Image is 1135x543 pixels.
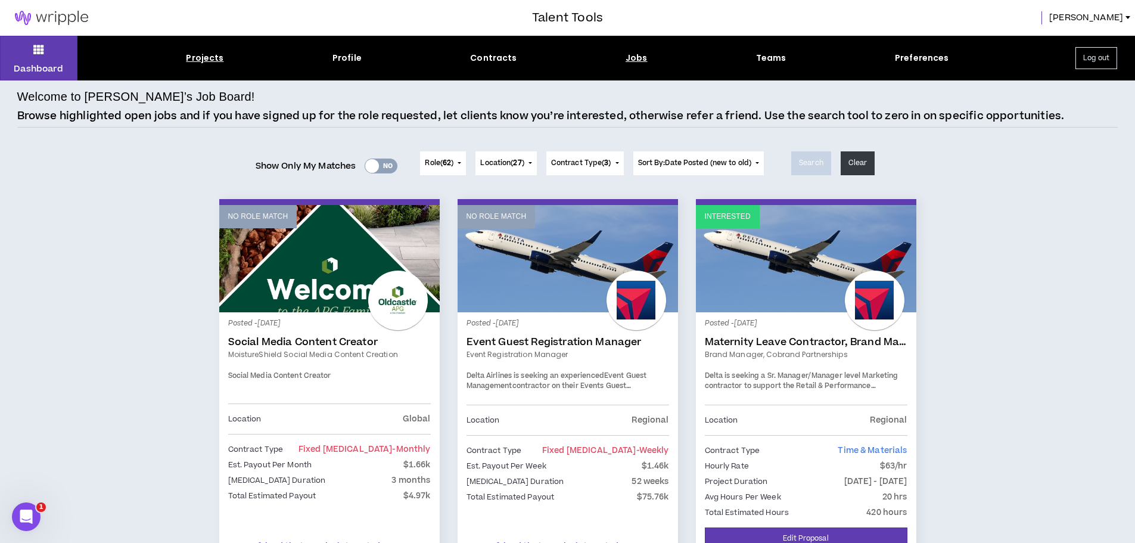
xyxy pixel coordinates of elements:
a: No Role Match [219,205,440,312]
p: Total Estimated Payout [467,491,555,504]
span: Sort By: Date Posted (new to old) [638,158,752,168]
p: Project Duration [705,475,768,488]
div: Preferences [895,52,949,64]
p: Avg Hours Per Week [705,491,781,504]
strong: Event Guest Management [467,371,647,392]
p: 20 hrs [882,491,907,504]
p: Posted - [DATE] [228,318,431,329]
p: Posted - [DATE] [467,318,669,329]
button: Log out [1075,47,1117,69]
span: 27 [513,158,521,168]
span: [PERSON_NAME] [1049,11,1123,24]
p: Est. Payout Per Week [467,460,546,473]
p: No Role Match [228,211,288,222]
p: [MEDICAL_DATA] Duration [467,475,564,488]
p: Contract Type [705,444,760,457]
span: Time & Materials [838,445,907,457]
button: Sort By:Date Posted (new to old) [633,151,764,175]
p: $75.76k [637,491,669,504]
p: Location [705,414,738,427]
span: Fixed [MEDICAL_DATA] [542,445,669,457]
a: Event Registration Manager [467,349,669,360]
a: Event Guest Registration Manager [467,336,669,348]
p: Interested [705,211,751,222]
p: Contract Type [467,444,522,457]
a: Brand Manager, Cobrand Partnerships [705,349,907,360]
p: $1.66k [403,458,431,471]
button: Search [791,151,831,175]
span: Role ( ) [425,158,453,169]
div: Contracts [470,52,517,64]
p: $4.97k [403,489,431,502]
button: Contract Type(3) [546,151,624,175]
div: Teams [756,52,786,64]
span: Social Media Content Creator [228,371,331,381]
p: Contract Type [228,443,284,456]
p: Posted - [DATE] [705,318,907,329]
span: - monthly [392,443,430,455]
a: MoistureShield Social Media Content Creation [228,349,431,360]
p: $1.46k [642,460,669,473]
span: Location ( ) [480,158,524,169]
button: Role(62) [420,151,466,175]
span: Delta Airlines is seeking an experienced [467,371,604,381]
button: Clear [841,151,875,175]
p: Location [228,412,262,426]
p: $63/hr [880,460,907,473]
p: Total Estimated Payout [228,489,316,502]
a: No Role Match [458,205,678,312]
p: Total Estimated Hours [705,506,789,519]
div: Profile [332,52,362,64]
span: 62 [443,158,451,168]
h4: Welcome to [PERSON_NAME]’s Job Board! [17,88,255,106]
p: No Role Match [467,211,527,222]
iframe: Intercom live chat [12,502,41,531]
span: Delta is seeking a Sr. Manager/Manager level Marketing contractor to support the Retail & Perform... [705,371,899,412]
span: - weekly [636,445,669,457]
p: [MEDICAL_DATA] Duration [228,474,326,487]
button: Location(27) [475,151,536,175]
div: Projects [186,52,223,64]
p: 3 months [391,474,430,487]
span: 1 [36,502,46,512]
p: Est. Payout Per Month [228,458,312,471]
span: Fixed [MEDICAL_DATA] [298,443,431,455]
span: 3 [604,158,608,168]
a: Interested [696,205,916,312]
a: Maternity Leave Contractor, Brand Marketing Manager (Cobrand Partnerships) [705,336,907,348]
span: Show Only My Matches [256,157,356,175]
p: Dashboard [14,63,63,75]
p: Hourly Rate [705,460,749,473]
p: Regional [870,414,907,427]
p: 420 hours [866,506,907,519]
p: Location [467,414,500,427]
p: [DATE] - [DATE] [844,475,907,488]
p: Global [403,412,431,426]
span: Contract Type ( ) [551,158,611,169]
h3: Talent Tools [532,9,603,27]
p: Browse highlighted open jobs and if you have signed up for the role requested, let clients know y... [17,108,1065,124]
a: Social Media Content Creator [228,336,431,348]
span: contractor on their Events Guest Management team. This a 40hrs/week position with 2-3 days in the... [467,381,660,433]
p: 52 weeks [632,475,668,488]
p: Regional [632,414,668,427]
